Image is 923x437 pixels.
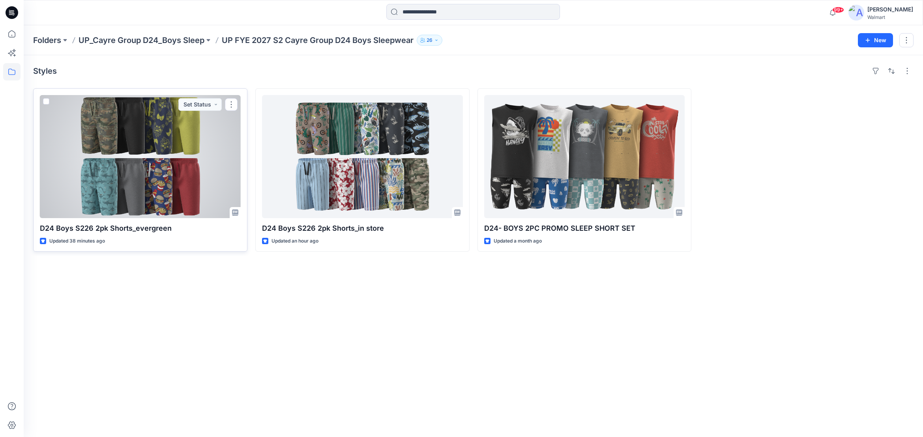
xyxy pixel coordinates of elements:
[484,95,685,218] a: D24- BOYS 2PC PROMO SLEEP SHORT SET
[494,237,542,245] p: Updated a month ago
[848,5,864,21] img: avatar
[262,223,463,234] p: D24 Boys S226 2pk Shorts_in store
[262,95,463,218] a: D24 Boys S226 2pk Shorts_in store
[33,35,61,46] a: Folders
[867,5,913,14] div: [PERSON_NAME]
[222,35,414,46] p: UP FYE 2027 S2 Cayre Group D24 Boys Sleepwear
[867,14,913,20] div: Walmart
[417,35,442,46] button: 26
[49,237,105,245] p: Updated 38 minutes ago
[40,95,241,218] a: D24 Boys S226 2pk Shorts_evergreen
[33,66,57,76] h4: Styles
[427,36,432,45] p: 26
[832,7,844,13] span: 99+
[271,237,318,245] p: Updated an hour ago
[40,223,241,234] p: D24 Boys S226 2pk Shorts_evergreen
[858,33,893,47] button: New
[484,223,685,234] p: D24- BOYS 2PC PROMO SLEEP SHORT SET
[79,35,204,46] a: UP_Cayre Group D24_Boys Sleep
